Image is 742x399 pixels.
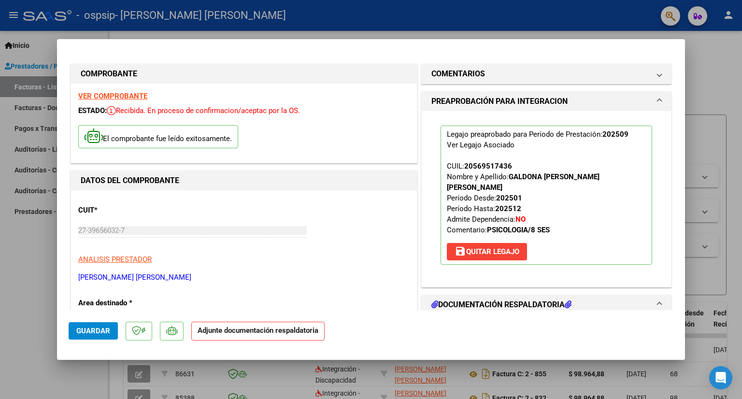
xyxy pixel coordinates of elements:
[464,161,512,171] div: 20569517436
[69,322,118,340] button: Guardar
[441,126,652,265] p: Legajo preaprobado para Período de Prestación:
[431,299,571,311] h1: DOCUMENTACIÓN RESPALDATORIA
[422,111,671,287] div: PREAPROBACIÓN PARA INTEGRACION
[422,92,671,111] mat-expansion-panel-header: PREAPROBACIÓN PARA INTEGRACION
[78,298,178,309] p: Area destinado *
[455,247,519,256] span: Quitar Legajo
[447,172,599,192] strong: GALDONA [PERSON_NAME] [PERSON_NAME]
[198,326,318,335] strong: Adjunte documentación respaldatoria
[107,106,300,115] span: Recibida. En proceso de confirmacion/aceptac por la OS.
[602,130,628,139] strong: 202509
[447,226,550,234] span: Comentario:
[455,245,466,257] mat-icon: save
[78,205,178,216] p: CUIT
[431,96,568,107] h1: PREAPROBACIÓN PARA INTEGRACION
[78,106,107,115] span: ESTADO:
[496,194,522,202] strong: 202501
[78,272,410,283] p: [PERSON_NAME] [PERSON_NAME]
[431,68,485,80] h1: COMENTARIOS
[81,176,179,185] strong: DATOS DEL COMPROBANTE
[447,140,514,150] div: Ver Legajo Asociado
[76,327,110,335] span: Guardar
[78,255,152,264] span: ANALISIS PRESTADOR
[422,64,671,84] mat-expansion-panel-header: COMENTARIOS
[495,204,521,213] strong: 202512
[487,226,550,234] strong: PSICOLOGIA/8 SES
[515,215,526,224] strong: NO
[447,162,599,234] span: CUIL: Nombre y Apellido: Período Desde: Período Hasta: Admite Dependencia:
[81,69,137,78] strong: COMPROBANTE
[78,125,238,149] p: El comprobante fue leído exitosamente.
[709,366,732,389] div: Open Intercom Messenger
[422,295,671,314] mat-expansion-panel-header: DOCUMENTACIÓN RESPALDATORIA
[78,92,147,100] a: VER COMPROBANTE
[447,243,527,260] button: Quitar Legajo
